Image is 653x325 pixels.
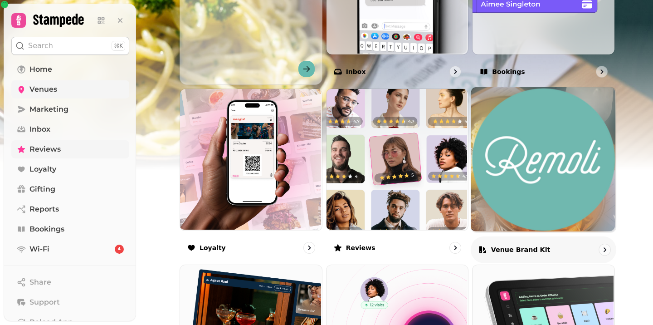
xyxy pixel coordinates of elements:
[597,67,606,76] svg: go to
[28,40,53,51] p: Search
[29,184,55,195] span: Gifting
[305,243,314,252] svg: go to
[180,89,322,261] a: LoyaltyLoyalty
[11,37,129,55] button: Search⌘K
[29,124,50,135] span: Inbox
[29,164,56,175] span: Loyalty
[200,243,226,252] p: Loyalty
[29,297,60,308] span: Support
[471,87,616,232] img: aHR0cHM6Ly9maWxlcy5zdGFtcGVkZS5haS9iMDBhOGU2Yi0wM2RkLTQ3OGEtYTkxNC1hYjZhMGYxNGQ5MWYvbWVkaWEvNzA4Y...
[29,104,68,115] span: Marketing
[11,160,129,178] a: Loyalty
[11,240,129,258] a: Wi-Fi4
[451,243,460,252] svg: go to
[112,41,125,51] div: ⌘K
[11,80,129,98] a: Venues
[346,67,366,76] p: Inbox
[179,88,321,230] img: Loyalty
[11,293,129,311] button: Support
[326,89,469,261] a: ReviewsReviews
[29,204,59,215] span: Reports
[326,88,468,230] img: Reviews
[29,277,51,288] span: Share
[29,244,49,255] span: Wi-Fi
[346,243,375,252] p: Reviews
[118,246,121,252] span: 4
[11,273,129,291] button: Share
[11,120,129,138] a: Inbox
[492,67,525,76] p: Bookings
[11,220,129,238] a: Bookings
[29,84,57,95] span: Venues
[11,140,129,158] a: Reviews
[491,245,551,254] p: Venue brand kit
[600,245,609,254] svg: go to
[11,60,129,79] a: Home
[11,100,129,118] a: Marketing
[29,144,61,155] span: Reviews
[29,224,64,235] span: Bookings
[11,180,129,198] a: Gifting
[451,67,460,76] svg: go to
[29,64,52,75] span: Home
[11,200,129,218] a: Reports
[471,87,616,263] a: Venue brand kitVenue brand kit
